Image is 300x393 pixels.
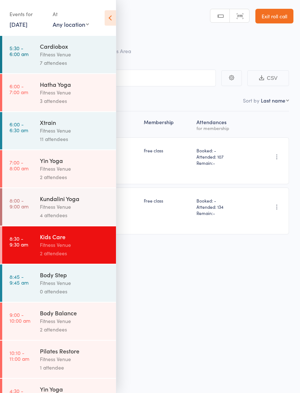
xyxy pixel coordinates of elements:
a: 6:00 -6:30 amXtrainFitness Venue11 attendees [2,112,116,149]
time: 6:00 - 7:00 am [10,83,28,95]
div: Yin Yoga [40,156,110,164]
a: Exit roll call [255,9,293,23]
time: 8:45 - 9:45 am [10,274,29,285]
span: Booked: - [196,147,247,153]
div: 2 attendees [40,325,110,334]
span: Attended: 134 [196,204,247,210]
div: Fitness Venue [40,355,110,363]
a: 8:45 -9:45 amBody StepFitness Venue0 attendees [2,264,116,302]
div: for membership [196,126,247,130]
time: 10:10 - 11:00 am [10,350,29,362]
div: Last name [261,97,285,104]
button: CSV [247,70,289,86]
span: Free class [144,147,163,153]
div: 1 attendee [40,363,110,372]
span: Remain: [196,210,247,216]
div: Kundalini Yoga [40,194,110,203]
span: Attended: 107 [196,153,247,160]
time: 7:00 - 8:00 am [10,159,29,171]
a: 9:00 -10:00 amBody BalanceFitness Venue2 attendees [2,303,116,340]
time: 8:30 - 9:30 am [10,236,28,247]
div: Cardiobox [40,42,110,50]
div: 2 attendees [40,249,110,257]
span: - [213,210,215,216]
div: Fitness Venue [40,279,110,287]
time: 8:00 - 9:00 am [10,197,29,209]
div: Events for [10,8,45,20]
div: Fitness Venue [40,50,110,59]
a: [DATE] [10,20,27,28]
div: Yin Yoga [40,385,110,393]
div: Fitness Venue [40,203,110,211]
div: 11 attendees [40,135,110,143]
div: Fitness Venue [40,88,110,97]
div: Body Step [40,271,110,279]
div: 7 attendees [40,59,110,67]
time: 9:00 - 10:00 am [10,312,30,323]
div: Xtrain [40,118,110,126]
time: 6:00 - 6:30 am [10,121,28,133]
a: 6:00 -7:00 amHatha YogaFitness Venue3 attendees [2,74,116,111]
div: Atten­dances [194,115,250,134]
div: Fitness Venue [40,241,110,249]
div: 3 attendees [40,97,110,105]
div: Hatha Yoga [40,80,110,88]
label: Sort by [243,97,259,104]
span: Remain: [196,160,247,166]
span: Free class [144,197,163,204]
span: - [213,160,215,166]
a: 10:10 -11:00 amPilates RestoreFitness Venue1 attendee [2,341,116,378]
div: Body Balance [40,309,110,317]
div: Fitness Venue [40,164,110,173]
a: 5:30 -6:00 amCardioboxFitness Venue7 attendees [2,36,116,73]
div: Fitness Venue [40,126,110,135]
div: Any location [53,20,89,28]
div: 0 attendees [40,287,110,296]
div: 4 attendees [40,211,110,219]
div: At [53,8,89,20]
div: Fitness Venue [40,317,110,325]
div: Kids Care [40,233,110,241]
span: Booked: - [196,197,247,204]
a: 8:00 -9:00 amKundalini YogaFitness Venue4 attendees [2,188,116,226]
div: Membership [141,115,194,134]
div: Pilates Restore [40,347,110,355]
span: Kids Area [109,47,131,55]
div: 2 attendees [40,173,110,181]
time: 5:30 - 6:00 am [10,45,29,57]
a: 8:30 -9:30 amKids CareFitness Venue2 attendees [2,226,116,264]
a: 7:00 -8:00 amYin YogaFitness Venue2 attendees [2,150,116,188]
